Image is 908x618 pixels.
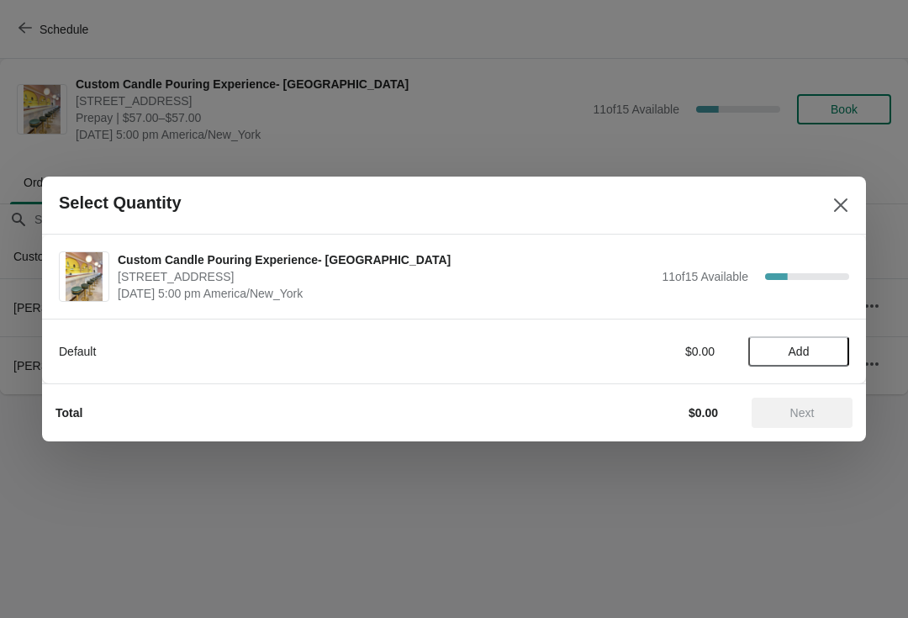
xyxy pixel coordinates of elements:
span: Add [789,345,810,358]
span: [STREET_ADDRESS] [118,268,653,285]
button: Add [748,336,849,367]
span: Custom Candle Pouring Experience- [GEOGRAPHIC_DATA] [118,251,653,268]
strong: Total [55,406,82,420]
button: Close [826,190,856,220]
h2: Select Quantity [59,193,182,213]
span: 11 of 15 Available [662,270,748,283]
span: [DATE] 5:00 pm America/New_York [118,285,653,302]
div: Default [59,343,525,360]
img: Custom Candle Pouring Experience- Delray Beach | 415 East Atlantic Avenue, Delray Beach, FL, USA ... [66,252,103,301]
div: $0.00 [559,343,715,360]
strong: $0.00 [689,406,718,420]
